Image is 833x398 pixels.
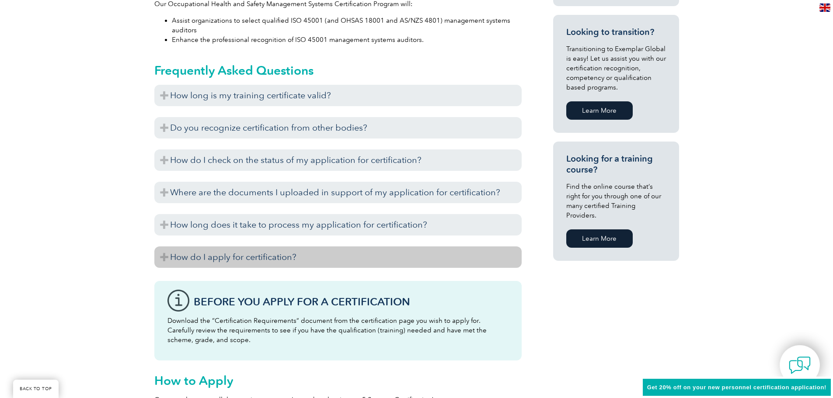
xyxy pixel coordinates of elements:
h3: How do I check on the status of my application for certification? [154,149,522,171]
h3: Looking for a training course? [566,153,666,175]
a: BACK TO TOP [13,380,59,398]
h3: How do I apply for certification? [154,246,522,268]
img: contact-chat.png [789,354,811,376]
p: Download the “Certification Requirements” document from the certification page you wish to apply ... [167,316,509,345]
p: Transitioning to Exemplar Global is easy! Let us assist you with our certification recognition, c... [566,44,666,92]
p: Find the online course that’s right for you through one of our many certified Training Providers. [566,182,666,220]
h3: Where are the documents I uploaded in support of my application for certification? [154,182,522,203]
a: Learn More [566,101,633,120]
img: en [819,3,830,12]
h3: Do you recognize certification from other bodies? [154,117,522,138]
h3: Before You Apply For a Certification [194,296,509,307]
h2: How to Apply [154,374,522,388]
span: Get 20% off on your new personnel certification application! [647,384,826,391]
a: Learn More [566,229,633,248]
h2: Frequently Asked Questions [154,63,522,77]
h3: How long is my training certificate valid? [154,85,522,106]
li: Enhance the professional recognition of ISO 45001 management systems auditors. [172,35,522,45]
h3: How long does it take to process my application for certification? [154,214,522,235]
h3: Looking to transition? [566,27,666,38]
li: Assist organizations to select qualified ISO 45001 (and OHSAS 18001 and AS/NZS 4801) management s... [172,16,522,35]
